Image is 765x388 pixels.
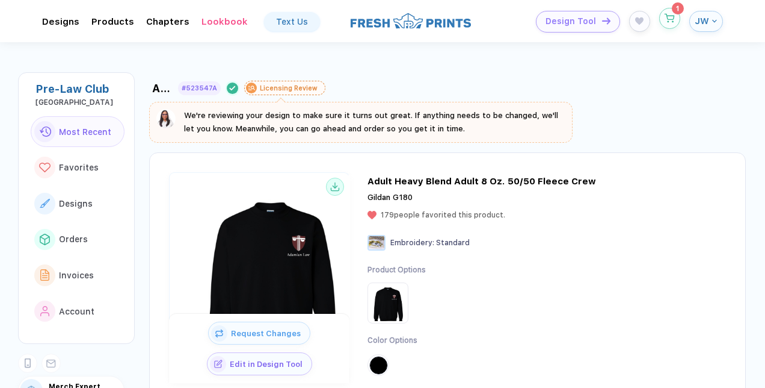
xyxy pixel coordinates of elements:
[227,329,310,338] span: Request Changes
[370,285,406,321] img: Product Option
[390,239,434,247] span: Embroidery :
[260,84,318,92] div: Licensing Review
[91,16,134,27] div: ProductsToggle dropdown menu
[59,234,88,244] span: Orders
[436,239,470,247] span: Standard
[676,5,679,12] span: 1
[545,16,596,27] span: Design Tool
[59,127,111,137] span: Most Recent
[210,356,226,372] img: icon
[35,98,124,107] div: Bentley University
[59,307,94,316] span: Account
[42,16,79,27] div: DesignsToggle dropdown menu
[31,152,124,183] button: link to iconFavorites
[31,188,124,219] button: link to iconDesigns
[184,111,558,133] span: We're reviewing your design to make sure it turns out great. If anything needs to be changed, we'...
[276,17,308,27] div: Text Us
[351,11,471,30] img: logo
[201,16,248,27] div: Lookbook
[695,16,709,27] span: JW
[152,82,173,95] div: ALC Sweaters
[40,306,50,317] img: link to icon
[156,109,176,128] img: sophie
[381,211,505,219] span: 179 people favorited this product.
[31,296,124,327] button: link to iconAccount
[367,336,426,346] div: Color Options
[367,193,413,202] span: Gildan G180
[182,84,217,92] div: #523547A
[672,2,684,14] sup: 1
[31,224,124,255] button: link to iconOrders
[211,325,227,342] img: icon
[40,234,50,245] img: link to icon
[207,352,312,375] button: iconEdit in Design Tool
[367,176,596,187] div: Adult Heavy Blend Adult 8 Oz. 50/50 Fleece Crew
[689,11,723,32] button: JW
[59,271,94,280] span: Invoices
[264,12,320,31] a: Text Us
[35,83,124,95] div: Pre-Law Club
[156,109,565,136] button: We're reviewing your design to make sure it turns out great. If anything needs to be changed, we'...
[602,17,610,24] img: icon
[208,322,310,345] button: iconRequest Changes
[31,116,124,148] button: link to iconMost Recent
[367,235,386,251] img: Embroidery
[31,260,124,291] button: link to iconInvoices
[40,269,50,281] img: link to icon
[39,127,51,137] img: link to icon
[174,175,367,368] img: 5b67de03-cd12-4e83-a79b-4b8b21ad4315_nt_front_1758733669901.jpg
[201,16,248,27] div: LookbookToggle dropdown menu chapters
[146,16,189,27] div: ChaptersToggle dropdown menu chapters
[367,265,426,275] div: Product Options
[59,163,99,172] span: Favorites
[40,199,50,208] img: link to icon
[226,360,312,369] span: Edit in Design Tool
[59,199,93,208] span: Designs
[39,163,51,173] img: link to icon
[536,11,620,33] button: Design Toolicon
